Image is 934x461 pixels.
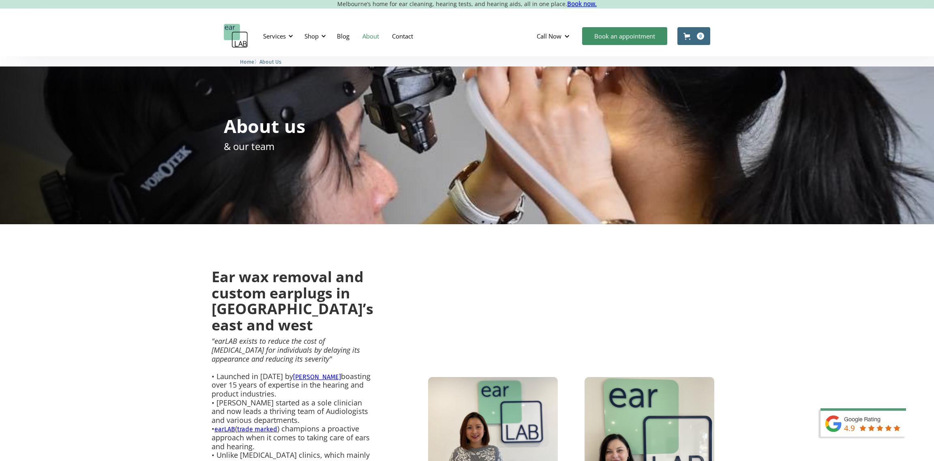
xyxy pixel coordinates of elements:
p: & our team [224,139,274,153]
a: home [224,24,248,48]
div: Shop [300,24,328,48]
div: Call Now [530,24,578,48]
em: "earLAB exists to reduce the cost of [MEDICAL_DATA] for individuals by delaying its appearance an... [212,336,360,363]
h2: Ear wax removal and custom earplugs in [GEOGRAPHIC_DATA]’s east and west [212,269,373,333]
div: 0 [697,32,704,40]
a: Book an appointment [582,27,667,45]
a: Open cart [677,27,710,45]
a: Contact [386,24,420,48]
div: Call Now [537,32,561,40]
h1: About us [224,117,305,135]
a: About [356,24,386,48]
span: Home [240,59,254,65]
a: About Us [259,58,281,65]
a: Blog [330,24,356,48]
div: Services [258,24,296,48]
a: [PERSON_NAME] [293,373,341,381]
div: Shop [304,32,319,40]
a: trade marked [237,425,277,433]
a: earLAB [214,425,235,433]
div: Services [263,32,286,40]
li: 〉 [240,58,259,66]
span: About Us [259,59,281,65]
a: Home [240,58,254,65]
